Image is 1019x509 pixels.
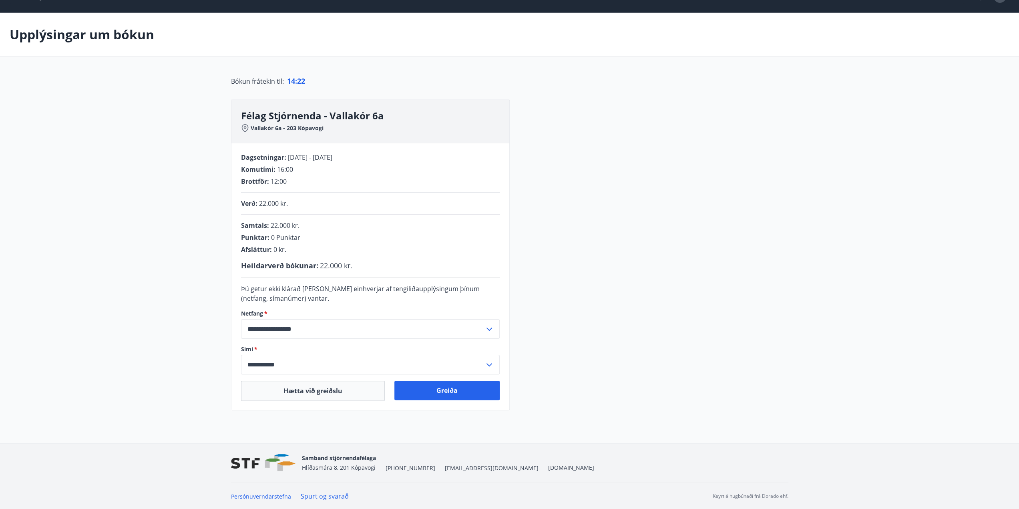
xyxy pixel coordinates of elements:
a: Persónuverndarstefna [231,493,291,500]
span: Dagsetningar : [241,153,286,162]
span: 22.000 kr. [259,199,288,208]
span: [DATE] - [DATE] [288,153,332,162]
p: Upplýsingar um bókun [10,26,154,43]
img: vjCaq2fThgY3EUYqSgpjEiBg6WP39ov69hlhuPVN.png [231,454,295,471]
span: Afsláttur : [241,245,272,254]
span: Punktar : [241,233,269,242]
span: 16:00 [277,165,293,174]
a: Spurt og svarað [301,492,349,501]
span: 14 : [287,76,297,86]
span: Bókun frátekin til : [231,76,284,86]
p: Keyrt á hugbúnaði frá Dorado ehf. [713,493,788,500]
span: 22 [297,76,305,86]
span: Hlíðasmára 8, 201 Kópavogi [302,464,376,471]
span: Þú getur ekki klárað [PERSON_NAME] einhverjar af tengiliðaupplýsingum þínum (netfang, símanúmer) ... [241,284,480,303]
span: Verð : [241,199,257,208]
label: Sími [241,345,500,353]
span: Vallakór 6a - 203 Kópavogi [251,124,324,132]
span: [EMAIL_ADDRESS][DOMAIN_NAME] [445,464,539,472]
span: Komutími : [241,165,275,174]
label: Netfang [241,310,500,318]
span: 0 Punktar [271,233,300,242]
span: 12:00 [271,177,287,186]
span: Brottför : [241,177,269,186]
button: Greiða [394,381,500,400]
span: [PHONE_NUMBER] [386,464,435,472]
span: Samband stjórnendafélaga [302,454,376,462]
span: 22.000 kr. [320,261,352,270]
span: Heildarverð bókunar : [241,261,318,270]
a: [DOMAIN_NAME] [548,464,594,471]
button: Hætta við greiðslu [241,381,385,401]
h3: Félag Stjórnenda - Vallakór 6a [241,109,509,123]
span: 0 kr. [273,245,286,254]
span: 22.000 kr. [271,221,299,230]
span: Samtals : [241,221,269,230]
